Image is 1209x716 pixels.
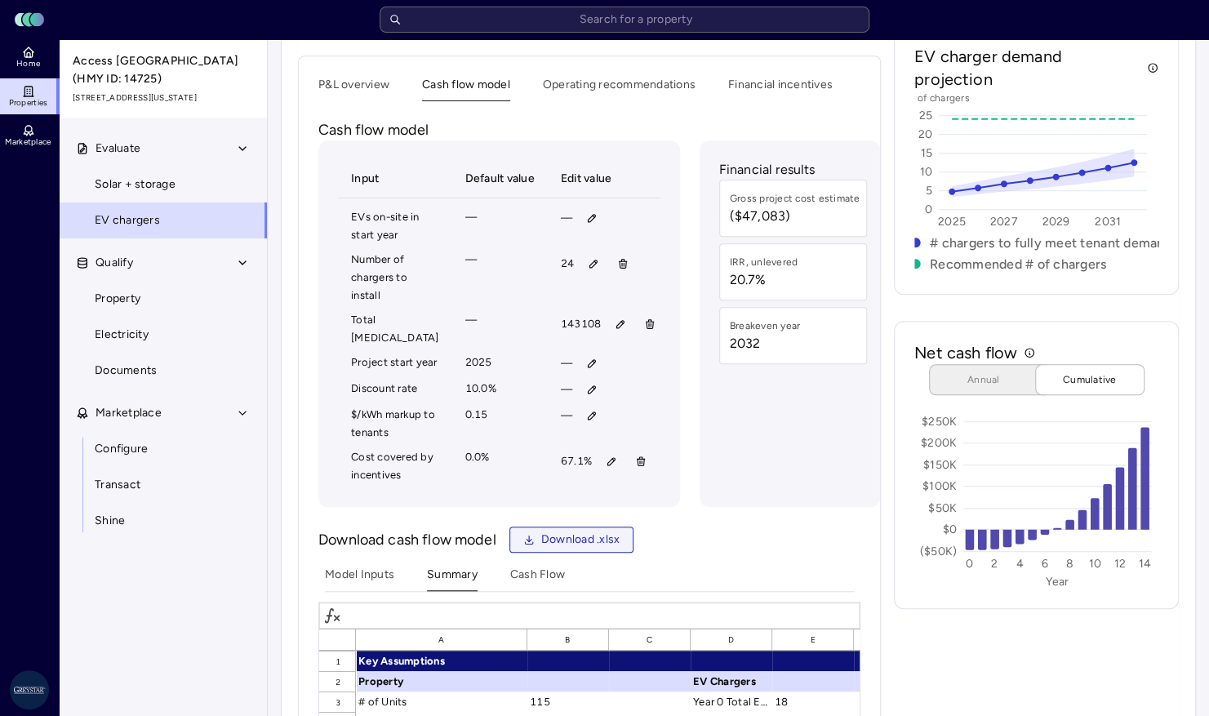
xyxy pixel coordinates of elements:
[1088,557,1101,571] text: 10
[730,318,801,334] div: Breakeven year
[95,440,148,458] span: Configure
[919,109,933,122] text: 25
[561,315,602,333] span: 143108
[10,670,49,709] img: Greystar AS
[452,445,548,487] td: 0.0%
[691,692,772,712] div: Year 0 Total EVs
[609,629,691,651] div: C
[943,371,1025,388] span: Annual
[338,205,452,247] td: EVs on-site in start year
[921,146,933,160] text: 15
[5,137,51,147] span: Marketplace
[691,629,772,651] div: D
[1095,215,1121,229] text: 2031
[95,512,125,530] span: Shine
[922,479,957,493] text: $100K
[59,353,268,389] a: Documents
[990,215,1018,229] text: 2027
[1016,557,1023,571] text: 4
[920,165,933,179] text: 10
[59,202,268,238] a: EV chargers
[730,207,860,226] span: ($47,083)
[728,76,833,101] button: Financial incentives
[543,76,696,101] button: Operating recommendations
[854,629,936,651] div: F
[319,671,356,692] div: 2
[561,209,572,227] span: —
[60,245,269,281] button: Qualify
[930,256,1106,272] text: Recommended # of chargers
[1042,557,1048,571] text: 6
[922,415,957,429] text: $250K
[1049,371,1131,388] span: Cumulative
[452,160,548,198] th: Default value
[338,402,452,445] td: $/kWh markup to tenants
[59,431,268,467] a: Configure
[1066,557,1073,571] text: 8
[59,317,268,353] a: Electricity
[319,651,356,671] div: 1
[319,692,356,712] div: 3
[60,395,269,431] button: Marketplace
[541,531,620,549] span: Download .xlsx
[95,476,140,494] span: Transact
[95,362,157,380] span: Documents
[452,402,548,445] td: 0.15
[930,235,1172,251] text: # chargers to fully meet tenant demand
[921,436,957,450] text: $200K
[318,119,860,140] p: Cash flow model
[928,501,957,515] text: $50K
[59,467,268,503] a: Transact
[96,404,162,422] span: Marketplace
[943,523,958,536] text: $0
[16,59,40,69] span: Home
[338,445,452,487] td: Cost covered by incentives
[561,354,572,372] span: —
[452,205,548,247] td: —
[926,184,932,198] text: 5
[356,692,527,712] div: # of Units
[422,76,510,101] button: Cash flow model
[1046,575,1069,589] text: Year
[1113,557,1126,571] text: 12
[1042,215,1069,229] text: 2029
[452,376,548,402] td: 10.0%
[73,52,256,88] span: Access [GEOGRAPHIC_DATA] (HMY ID: 14725)
[9,98,48,108] span: Properties
[925,202,932,216] text: 0
[772,692,854,712] div: 18
[452,308,548,350] td: —
[356,651,527,671] div: Key Assumptions
[719,160,860,180] p: Financial results
[730,334,801,354] span: 2032
[691,671,772,692] div: EV Chargers
[356,671,527,692] div: Property
[59,281,268,317] a: Property
[772,629,854,651] div: E
[338,160,452,198] th: Input
[427,566,478,591] button: Summary
[325,566,394,591] button: Model Inputs
[338,247,452,308] td: Number of chargers to install
[73,91,256,105] span: [STREET_ADDRESS][US_STATE]
[318,76,389,101] button: P&L overview
[730,190,860,207] div: Gross project cost estimate
[938,215,966,229] text: 2025
[923,458,957,472] text: $150K
[918,127,933,141] text: 20
[96,140,140,158] span: Evaluate
[59,503,268,539] a: Shine
[338,308,452,350] td: Total [MEDICAL_DATA]
[452,247,548,308] td: —
[510,566,565,591] button: Cash Flow
[908,92,969,104] text: # of chargers
[548,160,677,198] th: Edit value
[380,7,869,33] input: Search for a property
[561,380,572,398] span: —
[59,167,268,202] a: Solar + storage
[356,629,527,651] div: A
[95,326,149,344] span: Electricity
[527,629,609,651] div: B
[730,254,798,270] div: IRR, unlevered
[561,452,592,470] span: 67.1%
